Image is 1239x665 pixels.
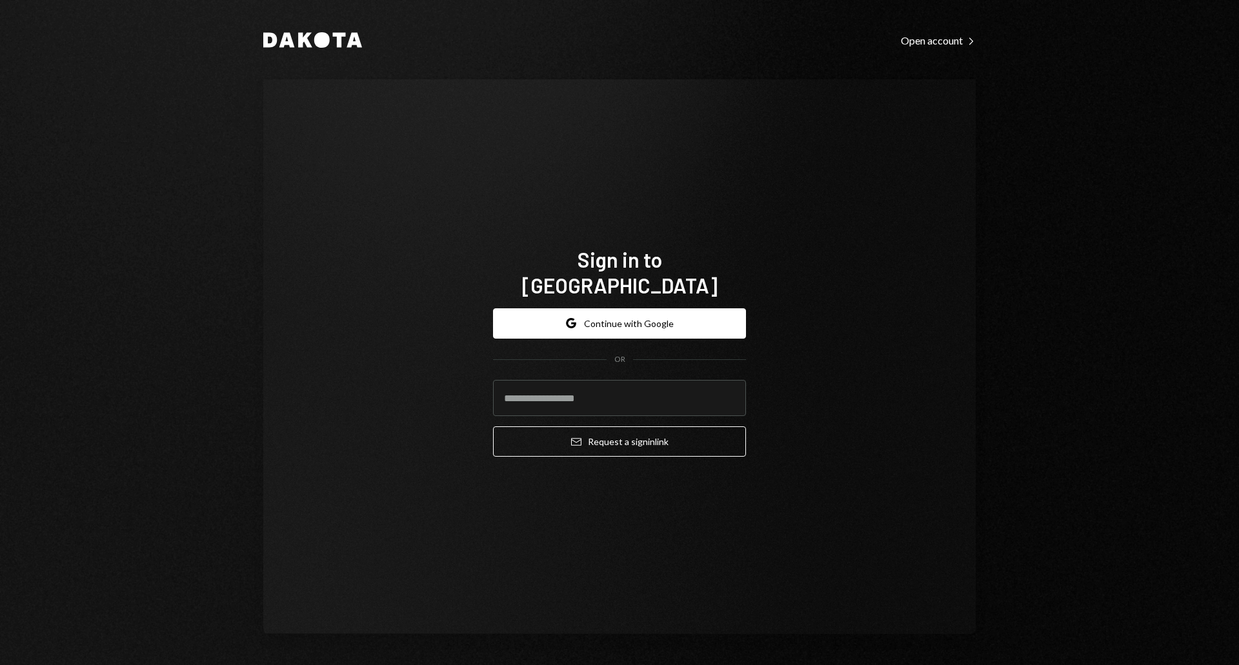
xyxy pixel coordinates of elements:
button: Continue with Google [493,308,746,339]
h1: Sign in to [GEOGRAPHIC_DATA] [493,246,746,298]
div: OR [614,354,625,365]
a: Open account [901,33,976,47]
div: Open account [901,34,976,47]
button: Request a signinlink [493,426,746,457]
